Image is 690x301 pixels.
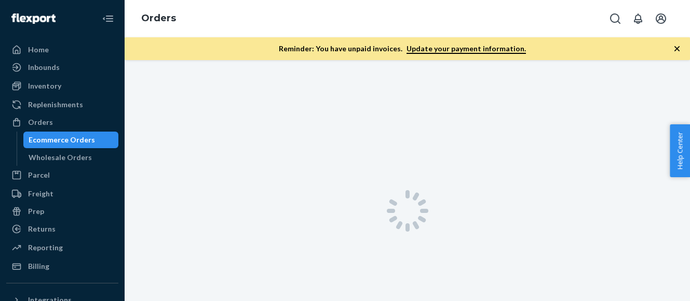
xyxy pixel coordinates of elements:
div: Returns [28,224,56,234]
div: Parcel [28,170,50,180]
a: Orders [6,114,118,131]
a: Ecommerce Orders [23,132,119,148]
a: Prep [6,203,118,220]
div: Ecommerce Orders [29,135,95,145]
a: Orders [141,12,176,24]
div: Freight [28,189,53,199]
a: Reporting [6,239,118,256]
button: Close Navigation [98,8,118,29]
button: Help Center [670,124,690,177]
ol: breadcrumbs [133,4,184,34]
div: Replenishments [28,99,83,110]
a: Inbounds [6,59,118,76]
div: Prep [28,206,44,217]
a: Returns [6,221,118,237]
button: Open Search Box [605,8,626,29]
a: Freight [6,185,118,202]
button: Open notifications [628,8,648,29]
a: Home [6,41,118,58]
div: Inventory [28,81,61,91]
div: Home [28,45,49,55]
img: Flexport logo [11,13,56,24]
a: Parcel [6,167,118,183]
div: Billing [28,261,49,271]
div: Inbounds [28,62,60,73]
a: Wholesale Orders [23,149,119,166]
p: Reminder: You have unpaid invoices. [279,44,526,54]
a: Update your payment information. [407,44,526,54]
a: Inventory [6,78,118,94]
button: Open account menu [651,8,671,29]
div: Orders [28,117,53,127]
a: Billing [6,258,118,275]
div: Reporting [28,242,63,253]
div: Wholesale Orders [29,152,92,163]
a: Replenishments [6,96,118,113]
